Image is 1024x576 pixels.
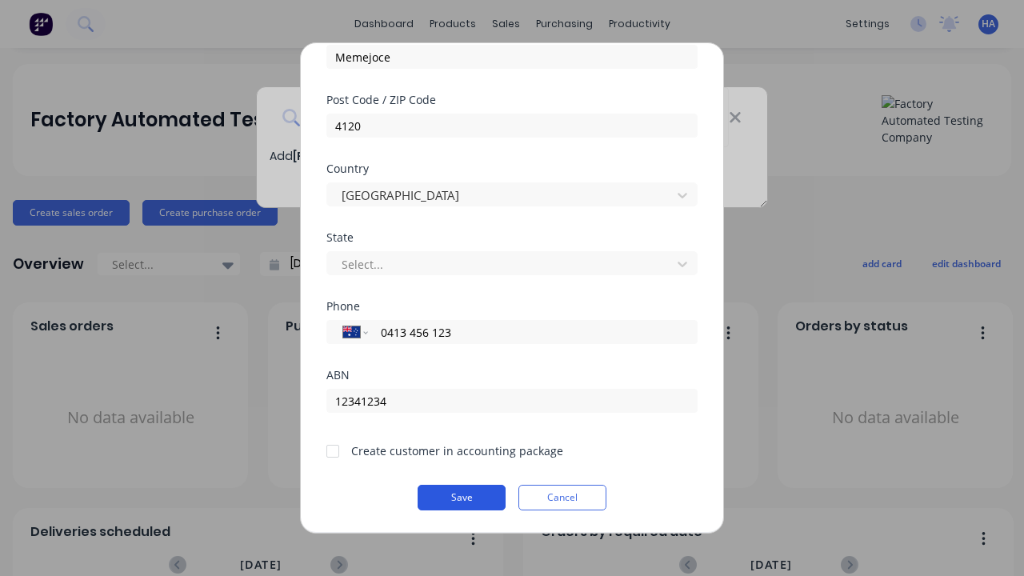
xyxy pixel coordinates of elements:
[326,94,698,106] div: Post Code / ZIP Code
[326,301,698,312] div: Phone
[326,232,698,243] div: State
[518,485,606,510] button: Cancel
[351,442,563,459] div: Create customer in accounting package
[326,163,698,174] div: Country
[326,370,698,381] div: ABN
[418,485,506,510] button: Save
